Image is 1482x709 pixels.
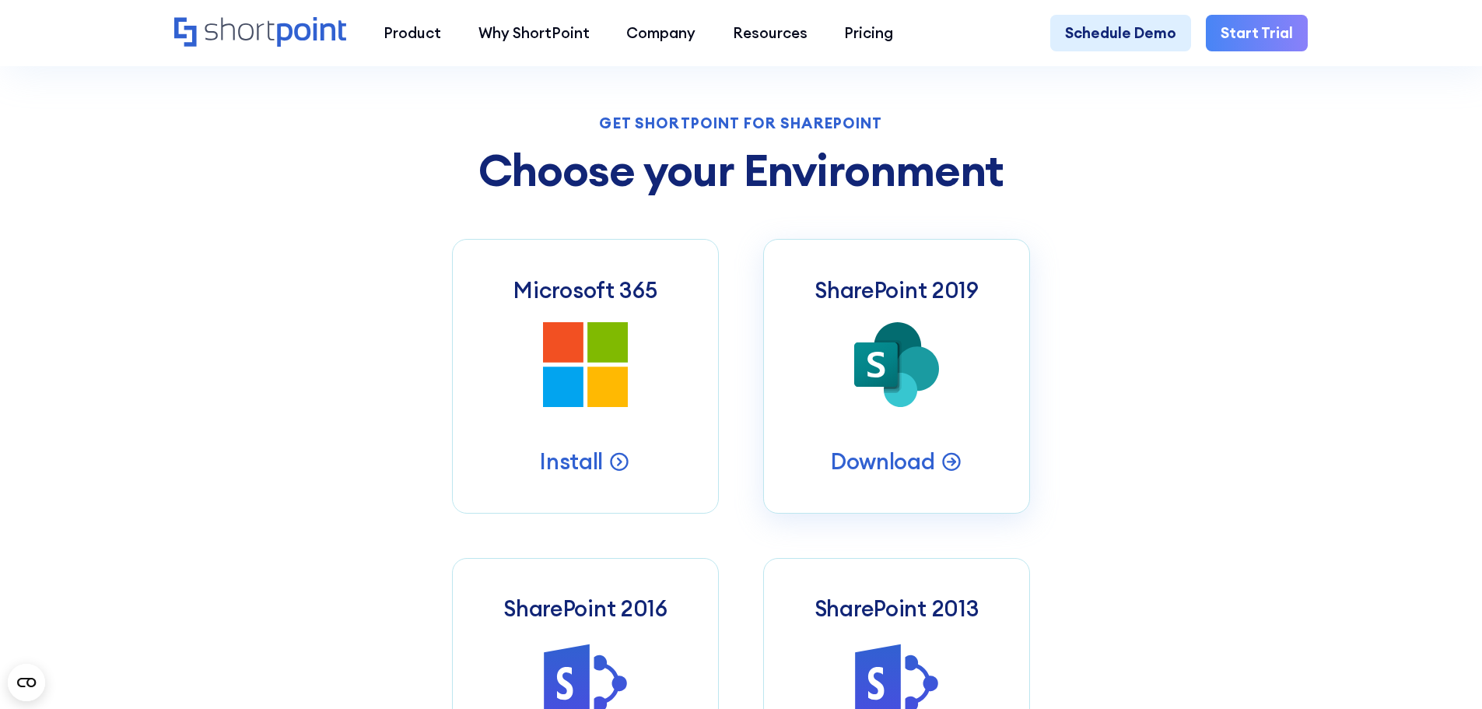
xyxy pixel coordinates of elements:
a: Home [174,17,346,49]
button: Open CMP widget [8,664,45,701]
h3: SharePoint 2016 [503,595,667,622]
div: Get Shortpoint for Sharepoint [452,116,1030,131]
a: SharePoint 2019Download [763,239,1030,513]
p: Install [540,447,603,476]
div: Product [384,22,441,44]
p: Download [831,447,935,476]
div: Resources [733,22,808,44]
h3: SharePoint 2019 [815,277,979,304]
a: Company [608,15,714,52]
a: Why ShortPoint [460,15,608,52]
a: Product [365,15,460,52]
a: Microsoft 365Install [452,239,719,513]
h3: Microsoft 365 [513,277,657,304]
div: Pricing [844,22,893,44]
a: Start Trial [1206,15,1308,52]
h2: Choose your Environment [452,146,1030,195]
h3: SharePoint 2013 [815,595,979,622]
iframe: Chat Widget [1202,528,1482,709]
a: Pricing [826,15,913,52]
div: Company [626,22,695,44]
a: Schedule Demo [1050,15,1191,52]
div: Why ShortPoint [478,22,590,44]
a: Resources [714,15,826,52]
